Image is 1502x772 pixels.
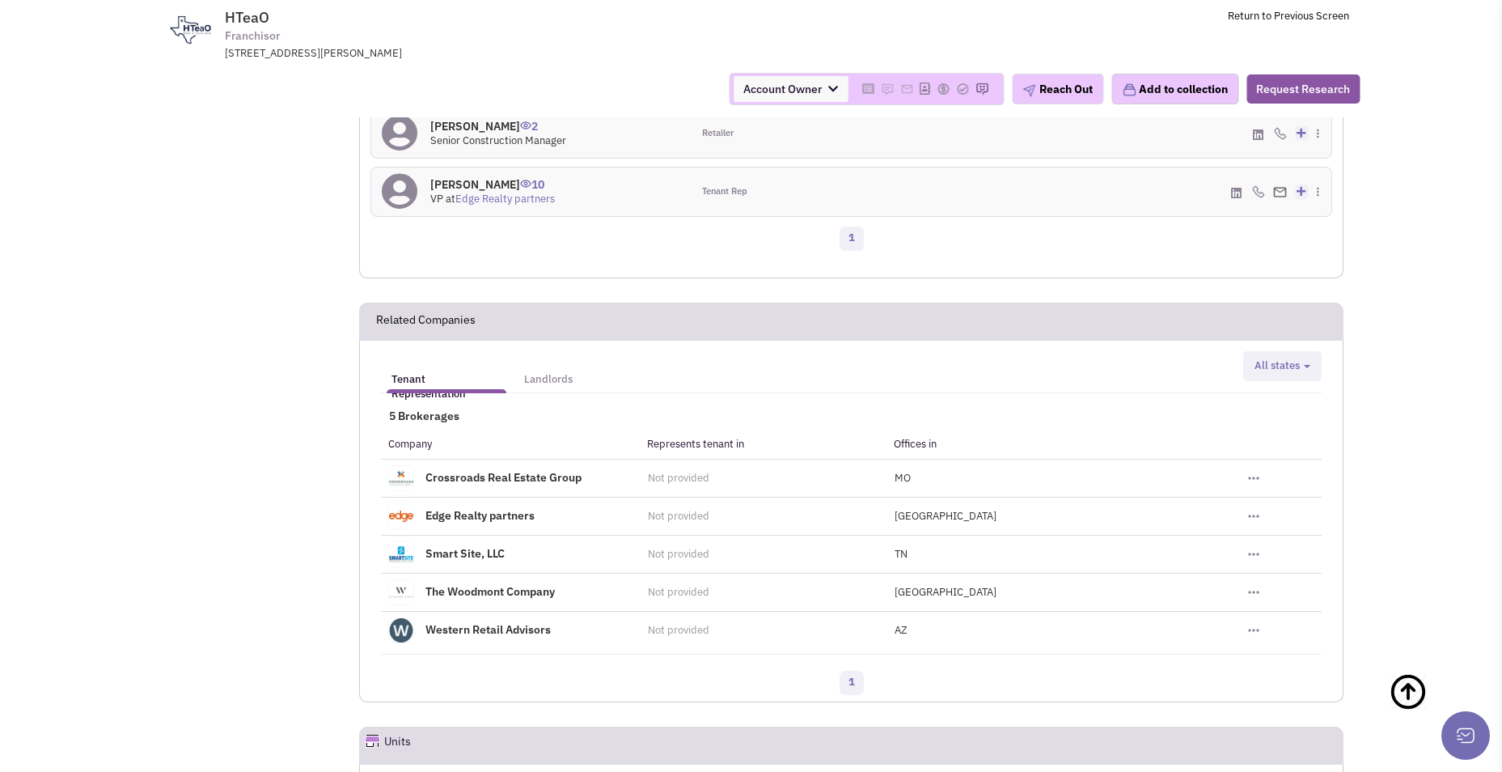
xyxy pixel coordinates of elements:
span: All states [1254,358,1300,372]
a: The Woodmont Company [425,584,555,599]
a: Return to Previous Screen [1228,9,1349,23]
button: Add to collection [1111,74,1238,104]
span: Retailer [702,127,734,140]
img: icon-UserInteraction.png [520,180,531,188]
span: Not provided [648,471,709,485]
span: MO [895,471,911,485]
img: icon-phone.png [1252,185,1265,198]
h5: Landlords [524,372,573,387]
button: Reach Out [1012,74,1103,104]
span: Franchisor [225,28,280,45]
span: 10 [520,165,544,192]
img: plane.png [1022,84,1035,97]
span: Not provided [648,547,709,561]
span: HTeaO [225,8,269,27]
span: Not provided [648,623,709,637]
img: icon-phone.png [1274,127,1287,140]
a: Edge Realty partners [455,192,555,206]
span: [GEOGRAPHIC_DATA] [895,585,996,599]
span: Tenant Rep [702,185,747,198]
button: Request Research [1246,74,1360,104]
th: Company [381,430,640,459]
h5: Tenant Representation [391,372,501,401]
span: Senior Construction Manager [430,134,566,147]
h2: Related Companies [376,303,476,339]
a: 1 [840,227,864,251]
span: 2 [520,107,538,134]
img: Please add to your accounts [881,83,894,95]
a: Back To Top [1389,656,1470,761]
button: All states [1250,358,1315,375]
a: Edge Realty partners [425,508,535,523]
span: AZ [895,623,908,637]
span: Not provided [648,585,709,599]
th: Offices in [886,430,1240,459]
a: Landlords [516,357,581,389]
img: icon-UserInteraction.png [520,121,531,129]
span: Not provided [648,509,709,523]
span: Account Owner [734,76,848,102]
img: Please add to your accounts [900,83,913,95]
span: TN [895,547,908,561]
div: [STREET_ADDRESS][PERSON_NAME] [225,46,647,62]
span: [GEOGRAPHIC_DATA] [895,509,996,523]
a: Smart Site, LLC [425,546,505,561]
img: Please add to your accounts [975,83,988,95]
a: Tenant Representation [383,357,510,389]
span: 5 Brokerages [381,409,459,423]
h2: Units [384,727,411,763]
a: 1 [840,671,864,695]
h4: [PERSON_NAME] [430,119,566,134]
a: Crossroads Real Estate Group [425,470,582,485]
th: Represents tenant in [640,430,886,459]
img: Please add to your accounts [956,83,969,95]
a: Western Retail Advisors [425,622,551,637]
span: at [446,192,555,206]
img: icon-collection-lavender.png [1122,83,1136,97]
span: VP [430,192,443,206]
img: Email%20Icon.png [1273,187,1287,197]
img: Please add to your accounts [937,83,950,95]
h4: [PERSON_NAME] [430,177,555,192]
